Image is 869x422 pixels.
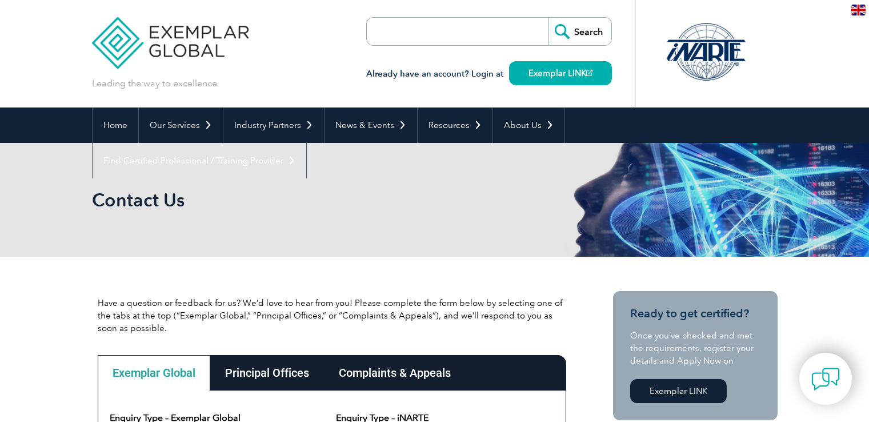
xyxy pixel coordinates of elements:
div: Complaints & Appeals [324,355,466,391]
div: Exemplar Global [98,355,210,391]
h3: Ready to get certified? [630,306,760,321]
div: Principal Offices [210,355,324,391]
img: contact-chat.png [811,365,840,393]
a: Resources [418,108,492,143]
h3: Already have an account? Login at [366,67,612,81]
p: Once you’ve checked and met the requirements, register your details and Apply Now on [630,329,760,367]
img: open_square.png [586,70,592,76]
a: Our Services [139,108,223,143]
a: Exemplar LINK [509,61,612,85]
a: Exemplar LINK [630,379,727,403]
img: en [851,5,866,15]
input: Search [548,18,611,45]
a: News & Events [325,108,417,143]
p: Leading the way to excellence [92,77,217,90]
a: Industry Partners [223,108,324,143]
p: Have a question or feedback for us? We’d love to hear from you! Please complete the form below by... [98,297,566,335]
h1: Contact Us [92,189,531,211]
a: Home [93,108,138,143]
a: About Us [493,108,564,143]
a: Find Certified Professional / Training Provider [93,143,306,178]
